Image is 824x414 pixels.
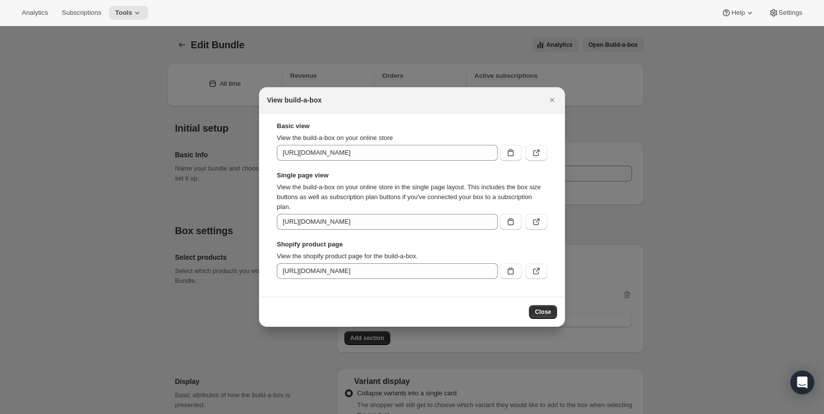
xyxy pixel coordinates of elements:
[545,93,559,107] button: Close
[16,6,54,20] button: Analytics
[56,6,107,20] button: Subscriptions
[277,171,547,180] strong: Single page view
[277,121,547,131] strong: Basic view
[790,371,814,394] div: Open Intercom Messenger
[115,9,132,17] span: Tools
[277,133,547,143] p: View the build-a-box on your online store
[277,251,547,261] p: View the shopify product page for the build-a-box.
[267,95,322,105] h2: View build-a-box
[529,305,557,319] button: Close
[535,308,551,316] span: Close
[277,240,547,249] strong: Shopify product page
[731,9,745,17] span: Help
[62,9,101,17] span: Subscriptions
[715,6,760,20] button: Help
[763,6,808,20] button: Settings
[277,182,547,212] p: View the build-a-box on your online store in the single page layout. This includes the box size b...
[779,9,802,17] span: Settings
[22,9,48,17] span: Analytics
[109,6,148,20] button: Tools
